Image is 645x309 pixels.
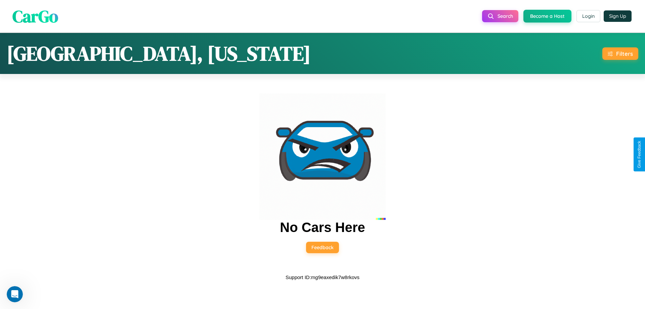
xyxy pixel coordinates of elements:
h1: [GEOGRAPHIC_DATA], [US_STATE] [7,40,311,67]
button: Filters [602,47,638,60]
button: Search [482,10,518,22]
iframe: Intercom live chat [7,286,23,302]
button: Become a Host [523,10,571,23]
button: Feedback [306,242,339,253]
span: Search [498,13,513,19]
p: Support ID: mg9eaxedik7w8rkovs [286,273,359,282]
button: Login [576,10,600,22]
button: Sign Up [604,10,632,22]
div: Filters [616,50,633,57]
img: car [259,93,386,220]
h2: No Cars Here [280,220,365,235]
div: Give Feedback [637,141,642,168]
span: CarGo [12,4,58,28]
